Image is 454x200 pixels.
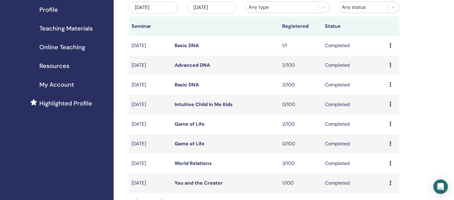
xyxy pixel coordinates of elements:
a: Basic DNA [175,82,199,88]
div: [DATE] [187,2,236,14]
span: Highlighted Profile [39,99,92,108]
th: Seminar [129,17,172,36]
a: You and the Creator [175,180,223,186]
div: Open Intercom Messenger [433,179,448,194]
span: Resources [39,61,69,70]
td: [DATE] [129,154,172,173]
a: Intuitive Child In Me Kids [175,101,233,108]
a: Game of Life [175,140,205,147]
span: Online Teaching [39,43,85,52]
td: [DATE] [129,95,172,115]
td: 1/1 [279,36,322,56]
td: [DATE] [129,56,172,75]
div: Any type [249,4,315,11]
td: 0/100 [279,134,322,154]
td: [DATE] [129,36,172,56]
a: Game of Life [175,121,205,127]
td: [DATE] [129,75,172,95]
td: Completed [322,95,387,115]
td: Completed [322,173,387,193]
td: [DATE] [129,115,172,134]
td: Completed [322,115,387,134]
div: Any status [342,4,385,11]
td: 1/100 [279,173,322,193]
a: Basic DNA [175,42,199,49]
td: 3/100 [279,154,322,173]
span: Profile [39,5,58,14]
td: [DATE] [129,173,172,193]
span: Teaching Materials [39,24,93,33]
td: Completed [322,36,387,56]
div: [DATE] [129,2,178,14]
a: World Relations [175,160,212,166]
td: Completed [322,134,387,154]
td: Completed [322,75,387,95]
td: 0/100 [279,95,322,115]
td: 2/100 [279,75,322,95]
a: Advanced DNA [175,62,210,68]
td: 2/100 [279,56,322,75]
span: My Account [39,80,74,89]
th: Status [322,17,387,36]
td: Completed [322,56,387,75]
th: Registered [279,17,322,36]
td: Completed [322,154,387,173]
td: 2/100 [279,115,322,134]
td: [DATE] [129,134,172,154]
